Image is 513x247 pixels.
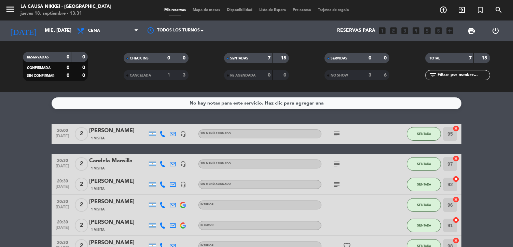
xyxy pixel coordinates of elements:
[180,202,186,208] img: google-logo.png
[412,26,420,35] i: looks_4
[89,156,147,165] div: Candela Mansilla
[407,178,441,191] button: SENTADA
[89,218,147,227] div: [PERSON_NAME]
[67,55,69,59] strong: 0
[75,219,88,232] span: 2
[54,164,71,172] span: [DATE]
[423,26,432,35] i: looks_5
[484,20,508,41] div: LOG OUT
[434,26,443,35] i: looks_6
[54,205,71,213] span: [DATE]
[469,56,472,60] strong: 7
[190,99,324,107] div: No hay notas para este servicio. Haz clic para agregar una
[417,223,431,227] span: SENTADA
[331,74,348,77] span: NO SHOW
[429,71,437,79] i: filter_list
[130,57,149,60] span: CHECK INS
[54,156,71,164] span: 20:30
[5,23,41,38] i: [DATE]
[54,197,71,205] span: 20:30
[180,161,186,167] i: headset_mic
[91,166,105,171] span: 1 Visita
[200,244,213,247] span: INTERIOR
[180,222,186,229] img: google-logo.png
[88,28,100,33] span: Cena
[439,6,447,14] i: add_circle_outline
[417,182,431,186] span: SENTADA
[337,28,375,33] span: Reservas para
[54,177,71,184] span: 20:30
[417,203,431,207] span: SENTADA
[407,157,441,171] button: SENTADA
[27,74,54,78] span: SIN CONFIRMAR
[91,186,105,192] span: 1 Visita
[495,6,503,14] i: search
[89,197,147,206] div: [PERSON_NAME]
[89,177,147,186] div: [PERSON_NAME]
[400,26,409,35] i: looks_3
[167,73,170,78] strong: 1
[91,136,105,141] span: 1 Visita
[256,8,289,12] span: Lista de Espera
[91,207,105,212] span: 1 Visita
[268,56,271,60] strong: 7
[458,6,466,14] i: exit_to_app
[281,56,288,60] strong: 15
[91,227,105,233] span: 1 Visita
[54,225,71,233] span: [DATE]
[476,6,484,14] i: turned_in_not
[64,27,72,35] i: arrow_drop_down
[369,56,371,60] strong: 0
[54,218,71,225] span: 20:30
[230,57,248,60] span: SENTADAS
[5,4,15,17] button: menu
[5,4,15,14] i: menu
[384,56,388,60] strong: 0
[315,8,352,12] span: Tarjetas de regalo
[437,71,490,79] input: Filtrar por nombre...
[389,26,398,35] i: looks_two
[54,126,71,134] span: 20:00
[333,130,341,138] i: subject
[54,134,71,142] span: [DATE]
[54,238,71,246] span: 20:30
[453,237,459,244] i: cancel
[20,3,111,10] div: La Causa Nikkei - [GEOGRAPHIC_DATA]
[378,26,387,35] i: looks_one
[407,127,441,141] button: SENTADA
[453,217,459,223] i: cancel
[482,56,488,60] strong: 15
[89,126,147,135] div: [PERSON_NAME]
[453,176,459,182] i: cancel
[67,73,69,78] strong: 0
[384,73,388,78] strong: 6
[20,10,111,17] div: jueves 18. septiembre - 13:31
[467,27,475,35] span: print
[27,56,49,59] span: RESERVADAS
[369,73,371,78] strong: 3
[417,162,431,166] span: SENTADA
[82,55,86,59] strong: 0
[75,198,88,212] span: 2
[453,196,459,203] i: cancel
[82,65,86,70] strong: 0
[75,178,88,191] span: 2
[75,157,88,171] span: 2
[417,132,431,136] span: SENTADA
[27,66,51,70] span: CONFIRMADA
[180,131,186,137] i: headset_mic
[223,8,256,12] span: Disponibilidad
[491,27,500,35] i: power_settings_new
[268,73,271,78] strong: 0
[200,224,213,227] span: INTERIOR
[200,132,231,135] span: Sin menú asignado
[230,74,255,77] span: RE AGENDADA
[167,56,170,60] strong: 0
[200,203,213,206] span: INTERIOR
[445,26,454,35] i: add_box
[453,125,459,132] i: cancel
[54,184,71,192] span: [DATE]
[183,56,187,60] strong: 0
[200,162,231,165] span: Sin menú asignado
[189,8,223,12] span: Mapa de mesas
